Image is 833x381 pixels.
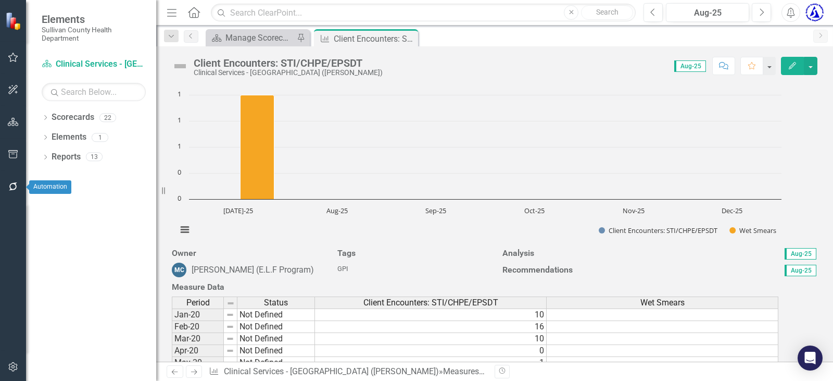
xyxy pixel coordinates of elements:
div: Automation [29,180,71,194]
img: Not Defined [172,58,188,75]
h3: Recommendations [502,265,717,275]
span: Client Encounters: STI/CHPE/EPSDT [363,298,498,308]
svg: Interactive chart [172,90,787,246]
text: 0 [178,167,181,177]
img: 8DAGhfEEPCf229AAAAAElFTkSuQmCC [226,299,235,308]
img: 8DAGhfEEPCf229AAAAAElFTkSuQmCC [226,311,234,319]
td: 10 [315,333,547,345]
img: 8DAGhfEEPCf229AAAAAElFTkSuQmCC [226,359,234,367]
text: 1 [178,115,181,125]
a: Measures [443,366,485,376]
td: May-20 [172,357,224,369]
span: GPI [337,265,348,273]
div: MC [172,263,186,277]
div: Clinical Services - [GEOGRAPHIC_DATA] ([PERSON_NAME]) [194,69,383,77]
button: Aug-25 [666,3,749,22]
img: ClearPoint Strategy [5,12,23,30]
div: 1 [92,133,108,142]
text: Oct-25 [524,206,545,215]
td: Mar-20 [172,333,224,345]
g: Wet Smears, bar series 2 of 2 with 6 bars. [241,95,733,200]
a: Clinical Services - [GEOGRAPHIC_DATA] ([PERSON_NAME]) [42,58,146,70]
span: Aug-25 [785,248,816,260]
div: Client Encounters: STI/CHPE/EPSDT [194,57,383,69]
a: Reports [52,151,81,163]
text: Nov-25 [623,206,645,215]
div: Manage Scorecards [225,31,294,44]
h3: Measure Data [172,282,817,292]
text: 0 [178,193,181,203]
small: Sullivan County Health Department [42,26,146,43]
span: Aug-25 [674,60,706,72]
h3: Owner [172,249,322,258]
span: Period [186,298,210,308]
div: Client Encounters: STI/CHPE/EPSDT [334,32,415,45]
div: Aug-25 [670,7,746,19]
path: Jul-25, 1. Wet Smears. [241,95,274,199]
text: [DATE]-25 [223,206,253,215]
button: Show Client Encounters: STI/CHPE/EPSDT [599,226,718,235]
img: Lynsey Gollehon [805,3,824,22]
a: Manage Scorecards [208,31,294,44]
div: » » [209,366,487,378]
a: Elements [52,131,86,143]
td: 0 [315,345,547,357]
h3: Analysis [502,249,658,258]
img: 8DAGhfEEPCf229AAAAAElFTkSuQmCC [226,347,234,355]
div: 22 [99,113,116,122]
td: 10 [315,309,547,321]
button: Show Wet Smears [729,226,776,235]
td: Not Defined [237,321,315,333]
input: Search Below... [42,83,146,101]
td: Not Defined [237,309,315,321]
text: Sep-25 [425,206,446,215]
td: Not Defined [237,345,315,357]
span: Elements [42,13,146,26]
td: Not Defined [237,357,315,369]
img: 8DAGhfEEPCf229AAAAAElFTkSuQmCC [226,335,234,343]
text: Dec-25 [722,206,742,215]
h3: Tags [337,249,487,258]
input: Search ClearPoint... [211,4,636,22]
td: 16 [315,321,547,333]
a: Clinical Services - [GEOGRAPHIC_DATA] ([PERSON_NAME]) [224,366,439,376]
td: Not Defined [237,333,315,345]
div: Open Intercom Messenger [798,346,823,371]
div: Chart. Highcharts interactive chart. [172,90,817,246]
text: 1 [178,141,181,151]
a: Scorecards [52,112,94,124]
span: Wet Smears [640,298,685,308]
div: [PERSON_NAME] (E.L.F Program) [192,264,314,276]
button: View chart menu, Chart [178,223,192,237]
td: Feb-20 [172,321,224,333]
img: 8DAGhfEEPCf229AAAAAElFTkSuQmCC [226,323,234,331]
span: Search [596,8,619,16]
td: Jan-20 [172,309,224,321]
td: 1 [315,357,547,369]
span: Status [264,298,288,308]
span: Aug-25 [785,265,816,276]
td: Apr-20 [172,345,224,357]
button: Search [581,5,633,20]
text: Aug-25 [326,206,348,215]
text: 1 [178,89,181,99]
div: 13 [86,153,103,162]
